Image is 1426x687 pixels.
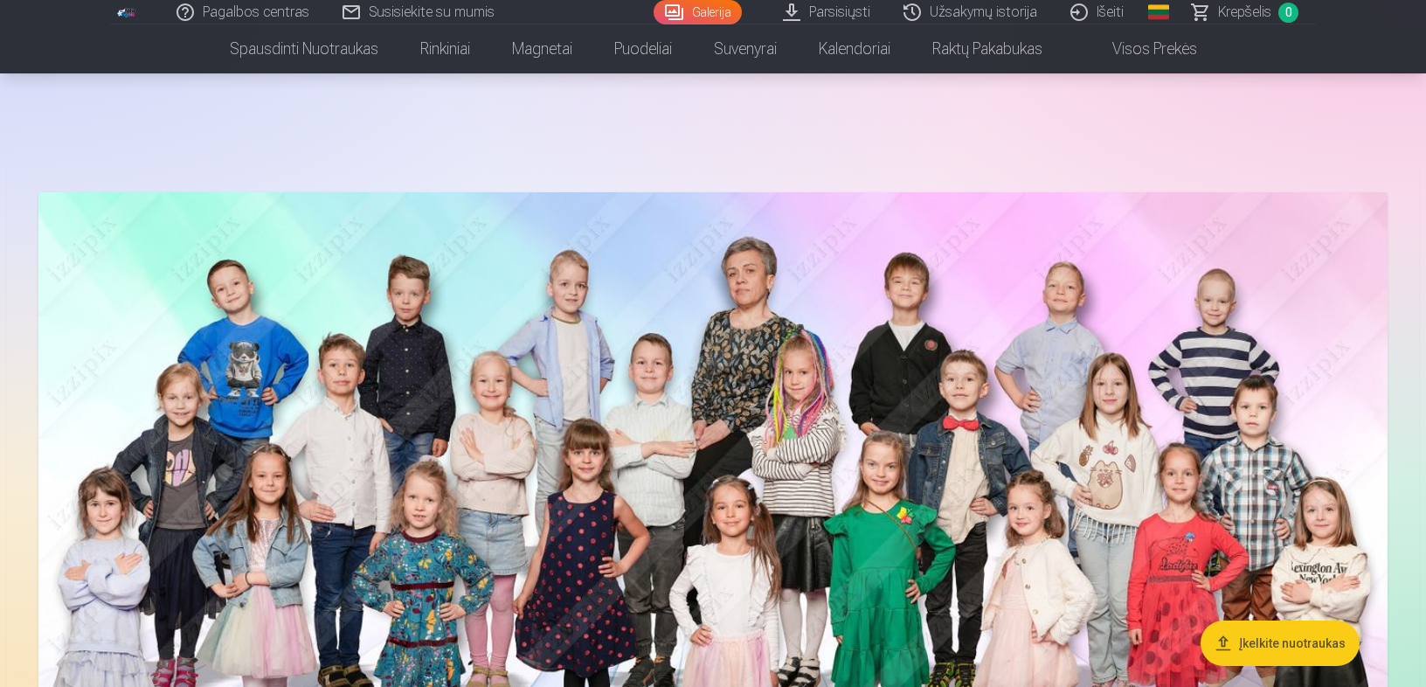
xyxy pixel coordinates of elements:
[798,24,911,73] a: Kalendoriai
[399,24,491,73] a: Rinkiniai
[1218,2,1271,23] span: Krepšelis
[1201,621,1360,666] button: Įkelkite nuotraukas
[1063,24,1218,73] a: Visos prekės
[693,24,798,73] a: Suvenyrai
[1278,3,1298,23] span: 0
[209,24,399,73] a: Spausdinti nuotraukas
[593,24,693,73] a: Puodeliai
[491,24,593,73] a: Magnetai
[117,7,136,17] img: /fa5
[911,24,1063,73] a: Raktų pakabukas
